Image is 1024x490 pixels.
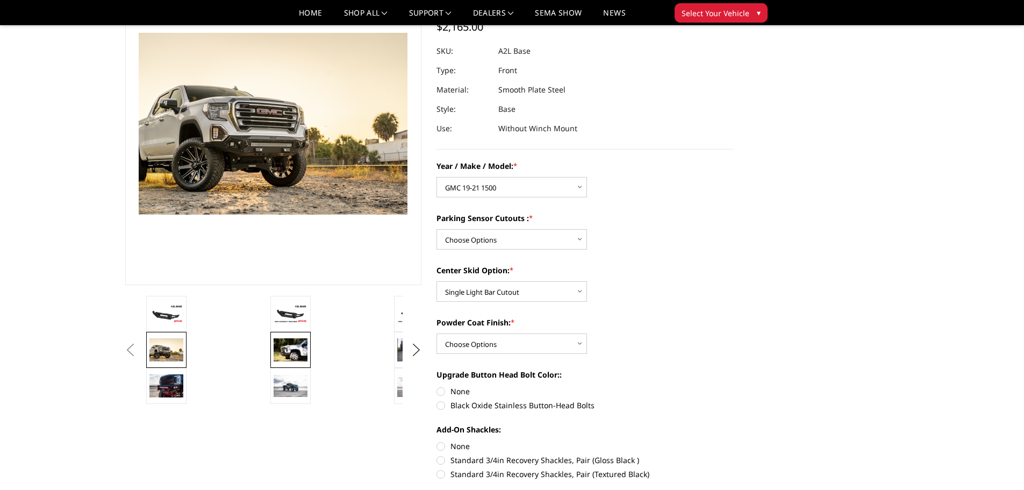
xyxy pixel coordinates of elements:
dt: Style: [436,100,490,119]
a: News [603,9,625,25]
dd: Base [498,100,515,119]
img: 2019 GMC 1500 [149,338,183,361]
dd: A2L Base [498,41,531,61]
a: Support [409,9,452,25]
label: Parking Sensor Cutouts : [436,212,733,224]
img: 2020 RAM HD - Available in single light bar configuration only [397,338,431,361]
label: Powder Coat Finish: [436,317,733,328]
span: Select Your Vehicle [682,8,749,19]
span: $2,165.00 [436,19,483,34]
a: Home [299,9,322,25]
button: Previous [123,342,139,358]
img: A2L Series - Base Front Bumper (Non Winch) [149,374,183,397]
dd: Without Winch Mount [498,119,577,138]
label: Standard 3/4in Recovery Shackles, Pair (Gloss Black ) [436,455,733,466]
label: Add-On Shackles: [436,424,733,435]
dt: Type: [436,61,490,80]
a: Dealers [473,9,514,25]
img: 2020 Chevrolet HD - Compatible with block heater connection [274,338,307,361]
label: Center Skid Option: [436,265,733,276]
img: A2L Series - Base Front Bumper (Non Winch) [397,304,431,323]
label: None [436,441,733,452]
img: A2L Series - Base Front Bumper (Non Winch) [274,304,307,323]
label: Upgrade Button Head Bolt Color:: [436,369,733,380]
dd: Smooth Plate Steel [498,80,565,100]
label: Standard 3/4in Recovery Shackles, Pair (Textured Black) [436,468,733,480]
label: None [436,386,733,397]
a: shop all [344,9,388,25]
dd: Front [498,61,517,80]
a: SEMA Show [535,9,582,25]
dt: SKU: [436,41,490,61]
button: Next [408,342,424,358]
dt: Material: [436,80,490,100]
dt: Use: [436,119,490,138]
img: A2L Series - Base Front Bumper (Non Winch) [149,304,183,323]
span: ▾ [757,7,761,18]
label: Black Oxide Stainless Button-Head Bolts [436,400,733,411]
label: Year / Make / Model: [436,160,733,172]
button: Select Your Vehicle [675,3,768,23]
img: A2L Series - Base Front Bumper (Non Winch) [274,375,307,397]
img: A2L Series - Base Front Bumper (Non Winch) [397,375,431,397]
